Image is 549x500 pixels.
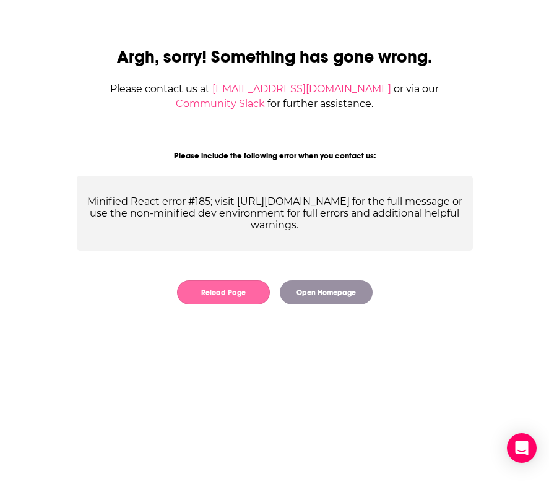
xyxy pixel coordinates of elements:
button: Open Homepage [280,280,373,304]
a: [EMAIL_ADDRESS][DOMAIN_NAME] [212,83,391,95]
a: Community Slack [176,98,265,110]
div: Please contact us at or via our for further assistance. [77,82,473,111]
button: Reload Page [177,280,270,304]
div: Open Intercom Messenger [507,433,537,463]
h2: Argh, sorry! Something has gone wrong. [77,46,473,67]
div: Please include the following error when you contact us: [77,151,473,161]
div: Minified React error #185; visit [URL][DOMAIN_NAME] for the full message or use the non-minified ... [77,176,473,251]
